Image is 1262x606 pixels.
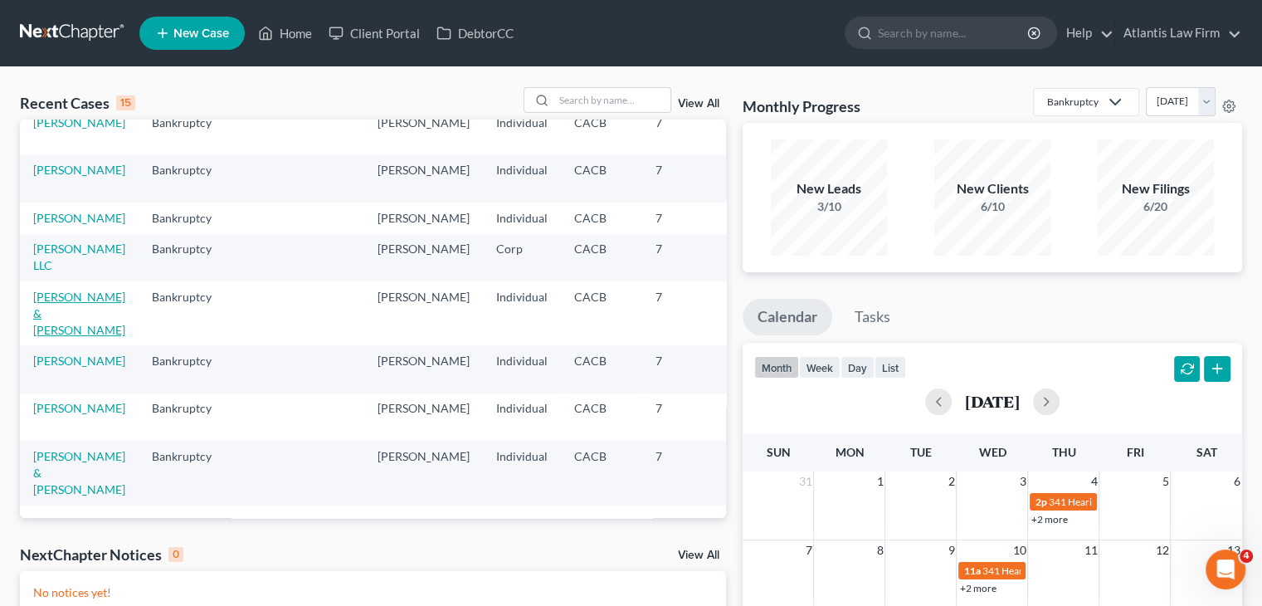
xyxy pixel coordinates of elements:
[139,234,242,281] td: Bankruptcy
[33,163,125,177] a: [PERSON_NAME]
[725,345,805,393] td: 6:25-bk-16343-RB
[561,203,642,233] td: CACB
[116,95,135,110] div: 15
[33,354,125,368] a: [PERSON_NAME]
[483,441,561,505] td: Individual
[642,203,725,233] td: 7
[20,93,135,113] div: Recent Cases
[250,18,320,48] a: Home
[875,356,906,379] button: list
[139,155,242,203] td: Bankruptcy
[878,17,1030,48] input: Search by name...
[1017,472,1027,491] span: 3
[168,547,183,562] div: 0
[364,393,483,441] td: [PERSON_NAME]
[173,27,229,40] span: New Case
[678,98,719,110] a: View All
[139,393,242,441] td: Bankruptcy
[364,155,483,203] td: [PERSON_NAME]
[642,155,725,203] td: 7
[33,242,125,272] a: [PERSON_NAME] LLC
[139,107,242,154] td: Bankruptcy
[642,345,725,393] td: 7
[561,281,642,345] td: CACB
[725,155,805,203] td: 2:25-bk-18005-BB
[428,18,522,48] a: DebtorCC
[1232,472,1242,491] span: 6
[139,345,242,393] td: Bankruptcy
[561,107,642,154] td: CACB
[725,107,805,154] td: 6:25-bk-13800-SY
[364,234,483,281] td: [PERSON_NAME]
[959,582,996,594] a: +2 more
[963,564,980,577] span: 11a
[642,393,725,441] td: 7
[364,441,483,505] td: [PERSON_NAME]
[561,441,642,505] td: CACB
[946,540,956,560] span: 9
[33,290,125,337] a: [PERSON_NAME] & [PERSON_NAME]
[1153,540,1170,560] span: 12
[483,393,561,441] td: Individual
[835,445,864,459] span: Mon
[982,564,1212,577] span: 341 Hearing for [PERSON_NAME], [PERSON_NAME]
[364,345,483,393] td: [PERSON_NAME]
[642,107,725,154] td: 7
[20,545,183,564] div: NextChapter Notices
[875,540,884,560] span: 8
[1011,540,1027,560] span: 10
[1225,540,1242,560] span: 13
[364,281,483,345] td: [PERSON_NAME]
[33,115,125,130] a: [PERSON_NAME]
[1196,445,1216,459] span: Sat
[320,18,428,48] a: Client Portal
[840,299,905,335] a: Tasks
[754,356,799,379] button: month
[554,88,670,112] input: Search by name...
[797,472,813,491] span: 31
[364,203,483,233] td: [PERSON_NAME]
[910,445,932,459] span: Tue
[1160,472,1170,491] span: 5
[642,281,725,345] td: 7
[139,281,242,345] td: Bankruptcy
[678,550,719,561] a: View All
[1206,550,1245,589] iframe: Intercom live chat
[483,234,561,281] td: Corp
[1048,496,1196,508] span: 341 Hearing for [PERSON_NAME]
[483,203,561,233] td: Individual
[1035,496,1046,508] span: 2p
[139,441,242,505] td: Bankruptcy
[139,203,242,233] td: Bankruptcy
[561,234,642,281] td: CACB
[725,441,805,505] td: 6:25-bk-15550-RB
[1240,550,1253,563] span: 4
[1058,18,1113,48] a: Help
[364,107,483,154] td: [PERSON_NAME]
[561,345,642,393] td: CACB
[561,393,642,441] td: CACB
[483,155,561,203] td: Individual
[33,584,713,601] p: No notices yet!
[1089,472,1099,491] span: 4
[934,179,1050,198] div: New Clients
[978,445,1006,459] span: Wed
[642,234,725,281] td: 7
[1031,513,1067,525] a: +2 more
[743,96,860,116] h3: Monthly Progress
[1098,198,1214,215] div: 6/20
[766,445,790,459] span: Sun
[965,393,1020,410] h2: [DATE]
[483,281,561,345] td: Individual
[33,211,125,225] a: [PERSON_NAME]
[725,393,805,441] td: 6:25-bk-15552-SY
[1115,18,1241,48] a: Atlantis Law Firm
[1082,540,1099,560] span: 11
[1047,95,1099,109] div: Bankruptcy
[946,472,956,491] span: 2
[841,356,875,379] button: day
[1126,445,1143,459] span: Fri
[771,179,887,198] div: New Leads
[483,107,561,154] td: Individual
[799,356,841,379] button: week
